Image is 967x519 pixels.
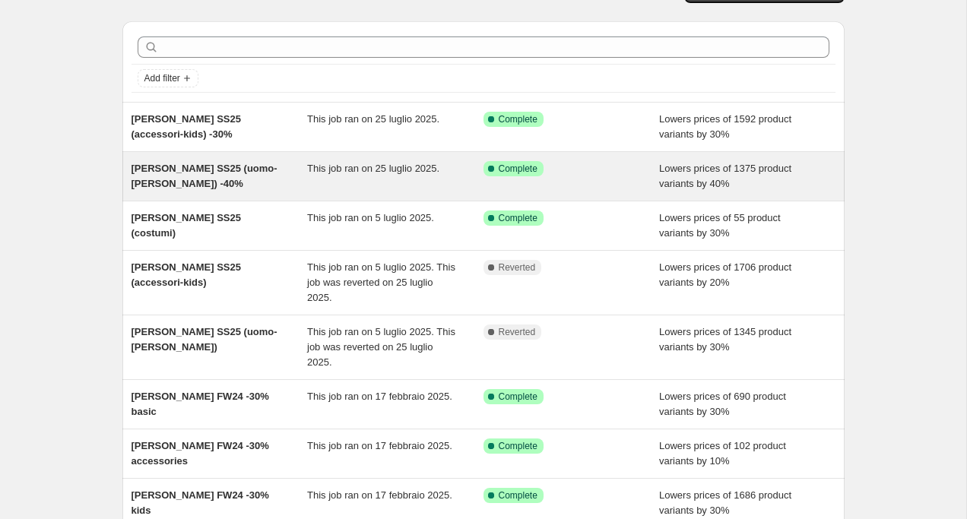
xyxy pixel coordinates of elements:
span: [PERSON_NAME] FW24 -30% basic [132,391,269,417]
span: This job ran on 5 luglio 2025. This job was reverted on 25 luglio 2025. [307,261,455,303]
span: Lowers prices of 1706 product variants by 20% [659,261,791,288]
span: This job ran on 17 febbraio 2025. [307,489,452,501]
span: [PERSON_NAME] SS25 (accessori-kids) [132,261,241,288]
span: Complete [499,113,537,125]
span: [PERSON_NAME] SS25 (uomo-[PERSON_NAME]) [132,326,277,353]
span: Complete [499,440,537,452]
span: This job ran on 17 febbraio 2025. [307,391,452,402]
span: [PERSON_NAME] SS25 (accessori-kids) -30% [132,113,241,140]
span: Lowers prices of 102 product variants by 10% [659,440,786,467]
span: This job ran on 25 luglio 2025. [307,163,439,174]
span: Lowers prices of 1592 product variants by 30% [659,113,791,140]
span: This job ran on 25 luglio 2025. [307,113,439,125]
span: Lowers prices of 1375 product variants by 40% [659,163,791,189]
span: Complete [499,163,537,175]
span: Complete [499,391,537,403]
span: Reverted [499,326,536,338]
span: [PERSON_NAME] FW24 -30% kids [132,489,269,516]
span: Lowers prices of 1686 product variants by 30% [659,489,791,516]
span: Add filter [144,72,180,84]
span: [PERSON_NAME] SS25 (costumi) [132,212,241,239]
span: Complete [499,212,537,224]
button: Add filter [138,69,198,87]
span: Lowers prices of 55 product variants by 30% [659,212,781,239]
span: [PERSON_NAME] SS25 (uomo-[PERSON_NAME]) -40% [132,163,277,189]
span: This job ran on 17 febbraio 2025. [307,440,452,451]
span: This job ran on 5 luglio 2025. [307,212,434,223]
span: [PERSON_NAME] FW24 -30% accessories [132,440,269,467]
span: Reverted [499,261,536,274]
span: Lowers prices of 690 product variants by 30% [659,391,786,417]
span: Complete [499,489,537,502]
span: Lowers prices of 1345 product variants by 30% [659,326,791,353]
span: This job ran on 5 luglio 2025. This job was reverted on 25 luglio 2025. [307,326,455,368]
